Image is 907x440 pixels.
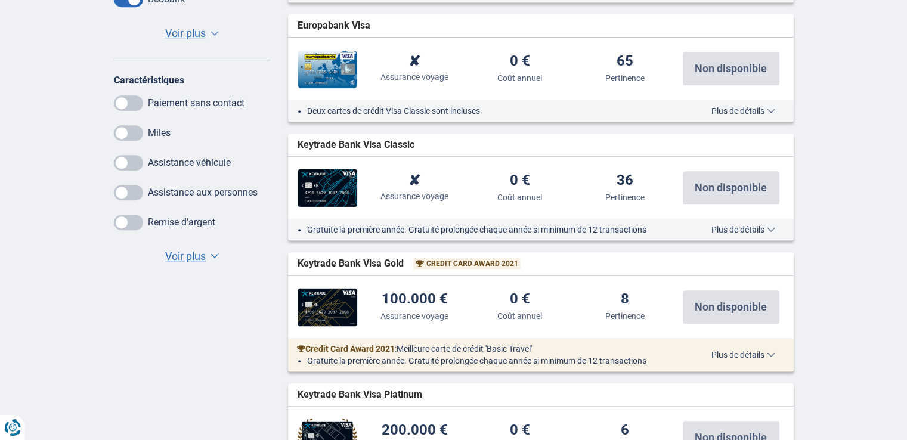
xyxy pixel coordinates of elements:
[416,259,518,269] a: Credit Card Award 2021
[298,169,357,207] img: Keytrade Bank
[162,248,222,265] button: Voir plus ▼
[683,171,779,204] button: Non disponible
[148,157,231,168] label: Assistance véhicule
[307,105,675,117] li: Deux cartes de crédit Visa Classic sont incluses
[298,257,404,271] span: Keytrade Bank Visa Gold
[621,423,629,439] div: 6
[165,249,206,264] span: Voir plus
[711,225,775,234] span: Plus de détails
[711,107,775,115] span: Plus de détails
[380,190,448,202] div: Assurance voyage
[382,423,448,439] div: 200.000 €
[617,173,633,189] div: 36
[298,388,422,402] span: Keytrade Bank Visa Platinum
[695,302,767,312] span: Non disponible
[380,310,448,322] div: Assurance voyage
[297,343,395,355] a: Credit Card Award 2021
[702,225,784,234] button: Plus de détails
[702,350,784,360] button: Plus de détails
[211,253,219,258] span: ▼
[510,173,530,189] div: 0 €
[683,52,779,85] button: Non disponible
[695,63,767,74] span: Non disponible
[162,25,222,42] button: Voir plus ▼
[307,355,675,367] li: Gratuite la première année. Gratuité prolongée chaque année si minimum de 12 transactions
[288,343,685,355] div: :
[114,75,184,86] label: Caractéristiques
[683,290,779,324] button: Non disponible
[148,187,258,198] label: Assistance aux personnes
[605,310,645,322] div: Pertinence
[380,71,448,83] div: Assurance voyage
[408,54,420,69] div: ✘
[408,173,420,188] div: ✘
[702,106,784,116] button: Plus de détails
[148,216,215,228] label: Remise d'argent
[605,72,645,84] div: Pertinence
[211,31,219,36] span: ▼
[397,344,532,354] span: Meilleure carte de crédit 'Basic Travel'
[510,54,530,70] div: 0 €
[497,72,542,84] div: Coût annuel
[148,127,171,138] label: Miles
[298,138,414,152] span: Keytrade Bank Visa Classic
[617,54,633,70] div: 65
[165,26,206,41] span: Voir plus
[497,191,542,203] div: Coût annuel
[298,49,357,88] img: Europabank
[148,97,244,109] label: Paiement sans contact
[307,224,675,236] li: Gratuite la première année. Gratuité prolongée chaque année si minimum de 12 transactions
[298,19,370,33] span: Europabank Visa
[497,310,542,322] div: Coût annuel
[298,288,357,326] img: Keytrade Bank
[695,182,767,193] span: Non disponible
[711,351,775,359] span: Plus de détails
[621,292,629,308] div: 8
[510,423,530,439] div: 0 €
[510,292,530,308] div: 0 €
[382,292,448,308] div: 100.000 €
[605,191,645,203] div: Pertinence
